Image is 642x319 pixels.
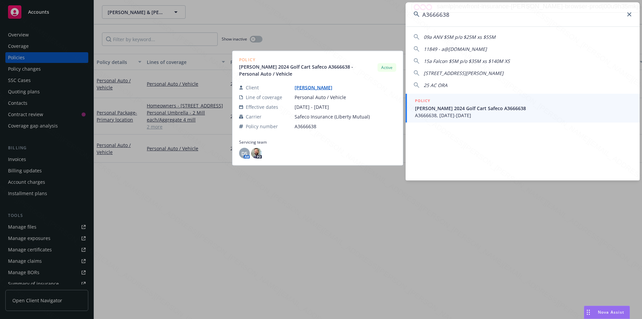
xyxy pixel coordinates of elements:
[424,82,447,88] span: 25 AC ORA
[415,112,632,119] span: A3666638, [DATE]-[DATE]
[406,2,640,26] input: Search...
[424,58,510,64] span: 15a Falcon $5M p/o $35M xs $140M XS
[598,309,624,315] span: Nova Assist
[584,306,593,319] div: Drag to move
[415,105,632,112] span: [PERSON_NAME] 2024 Golf Cart Safeco A3666638
[424,70,504,76] span: [STREET_ADDRESS][PERSON_NAME]
[415,97,430,104] h5: POLICY
[584,306,630,319] button: Nova Assist
[424,46,487,52] span: 11849 - a@[DOMAIN_NAME]
[406,94,640,123] a: POLICY[PERSON_NAME] 2024 Golf Cart Safeco A3666638A3666638, [DATE]-[DATE]
[424,34,496,40] span: 09a ANV $5M p/o $25M xs $55M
